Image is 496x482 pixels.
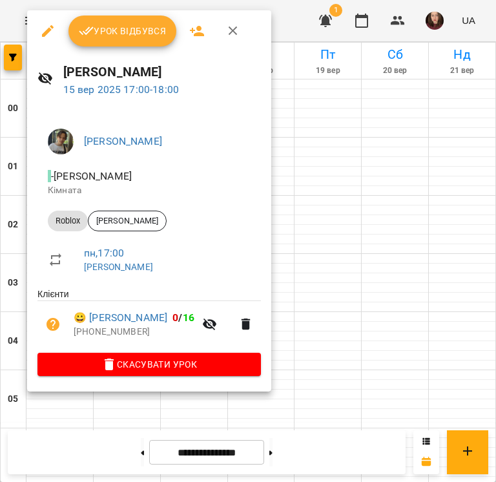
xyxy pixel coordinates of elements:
[48,184,251,197] p: Кімната
[183,311,194,324] span: 16
[48,215,88,227] span: Roblox
[84,135,162,147] a: [PERSON_NAME]
[74,326,194,339] p: [PHONE_NUMBER]
[68,16,177,47] button: Урок відбувся
[37,353,261,376] button: Скасувати Урок
[37,288,261,352] ul: Клієнти
[63,83,179,96] a: 15 вер 2025 17:00-18:00
[88,215,166,227] span: [PERSON_NAME]
[74,310,167,326] a: 😀 [PERSON_NAME]
[88,211,167,231] div: [PERSON_NAME]
[84,262,153,272] a: [PERSON_NAME]
[172,311,178,324] span: 0
[84,247,124,259] a: пн , 17:00
[48,170,134,182] span: - [PERSON_NAME]
[172,311,194,324] b: /
[48,129,74,154] img: d6c74e1006c1d6d819e5041804e48d76.jpg
[79,23,167,39] span: Урок відбувся
[63,62,262,82] h6: [PERSON_NAME]
[37,309,68,340] button: Візит ще не сплачено. Додати оплату?
[48,357,251,372] span: Скасувати Урок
